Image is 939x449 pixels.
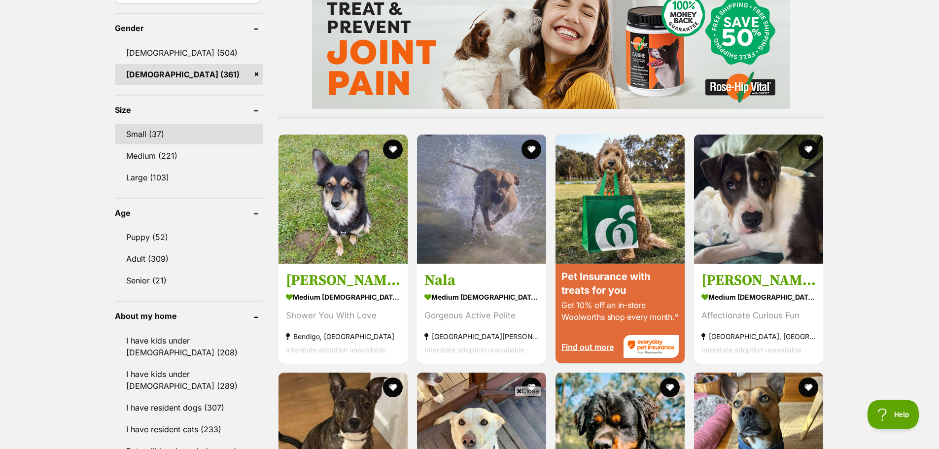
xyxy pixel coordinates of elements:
[286,289,400,304] strong: medium [DEMOGRAPHIC_DATA] Dog
[424,329,539,343] strong: [GEOGRAPHIC_DATA][PERSON_NAME][GEOGRAPHIC_DATA]
[115,24,263,33] header: Gender
[115,227,263,247] a: Puppy (52)
[701,289,816,304] strong: medium [DEMOGRAPHIC_DATA] Dog
[799,378,819,397] button: favourite
[115,124,263,144] a: Small (37)
[115,330,263,363] a: I have kids under [DEMOGRAPHIC_DATA] (208)
[701,329,816,343] strong: [GEOGRAPHIC_DATA], [GEOGRAPHIC_DATA]
[115,419,263,440] a: I have resident cats (233)
[701,271,816,289] h3: [PERSON_NAME]
[383,378,403,397] button: favourite
[522,378,541,397] button: favourite
[115,364,263,396] a: I have kids under [DEMOGRAPHIC_DATA] (289)
[115,42,263,63] a: [DEMOGRAPHIC_DATA] (504)
[286,271,400,289] h3: [PERSON_NAME]
[424,309,539,322] div: Gorgeous Active Polite
[115,64,263,85] a: [DEMOGRAPHIC_DATA] (361)
[115,105,263,114] header: Size
[290,400,649,444] iframe: Advertisement
[799,139,819,159] button: favourite
[694,135,823,264] img: Rosemary - Staffordshire Bull Terrier x Catahoula Leopard Dog
[660,378,680,397] button: favourite
[417,263,546,363] a: Nala medium [DEMOGRAPHIC_DATA] Dog Gorgeous Active Polite [GEOGRAPHIC_DATA][PERSON_NAME][GEOGRAPH...
[286,345,386,353] span: Interstate adoption unavailable
[115,208,263,217] header: Age
[424,345,524,353] span: Interstate adoption unavailable
[515,386,541,396] span: Close
[286,329,400,343] strong: Bendigo, [GEOGRAPHIC_DATA]
[522,139,541,159] button: favourite
[115,145,263,166] a: Medium (221)
[417,135,546,264] img: Nala - American Bulldog
[868,400,919,429] iframe: Help Scout Beacon - Open
[115,248,263,269] a: Adult (309)
[115,397,263,418] a: I have resident dogs (307)
[701,309,816,322] div: Affectionate Curious Fun
[701,345,801,353] span: Interstate adoption unavailable
[694,263,823,363] a: [PERSON_NAME] medium [DEMOGRAPHIC_DATA] Dog Affectionate Curious Fun [GEOGRAPHIC_DATA], [GEOGRAPH...
[424,271,539,289] h3: Nala
[383,139,403,159] button: favourite
[115,167,263,188] a: Large (103)
[278,263,408,363] a: [PERSON_NAME] medium [DEMOGRAPHIC_DATA] Dog Shower You With Love Bendigo, [GEOGRAPHIC_DATA] Inter...
[278,135,408,264] img: Sadie - Siberian Husky x Pomeranian x Rottweiler Dog
[286,309,400,322] div: Shower You With Love
[115,311,263,320] header: About my home
[115,270,263,291] a: Senior (21)
[424,289,539,304] strong: medium [DEMOGRAPHIC_DATA] Dog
